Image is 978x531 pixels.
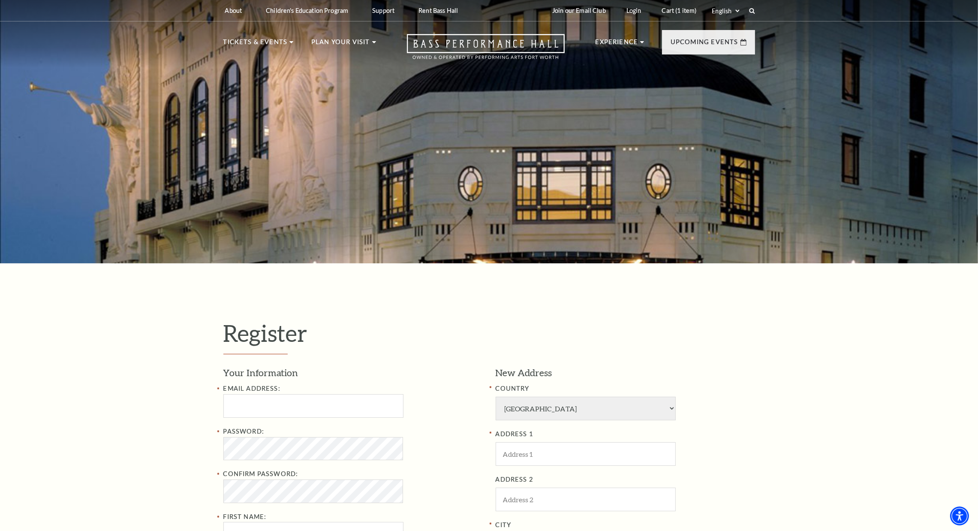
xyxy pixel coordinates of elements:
label: Confirm Password: [223,470,298,477]
select: Select: [710,7,741,15]
label: COUNTRY [496,383,755,394]
p: Experience [596,37,638,52]
p: About [225,7,242,14]
p: Children's Education Program [266,7,348,14]
p: Upcoming Events [671,37,738,52]
input: ADDRESS 2 [496,488,676,511]
label: City [496,520,755,531]
input: ADDRESS 1 [496,442,676,466]
label: Password: [223,428,265,435]
p: Plan Your Visit [311,37,370,52]
input: Email Address: [223,394,403,418]
p: Rent Bass Hall [418,7,458,14]
label: ADDRESS 1 [496,429,755,440]
div: Accessibility Menu [950,507,969,525]
h3: Your Information [223,366,483,380]
label: ADDRESS 2 [496,474,755,485]
h3: New Address [496,366,755,380]
p: Support [372,7,394,14]
label: First Name: [223,513,267,520]
p: Tickets & Events [223,37,288,52]
h1: Register [223,319,755,354]
a: Open this option [376,34,596,68]
label: Email Address: [223,385,280,392]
